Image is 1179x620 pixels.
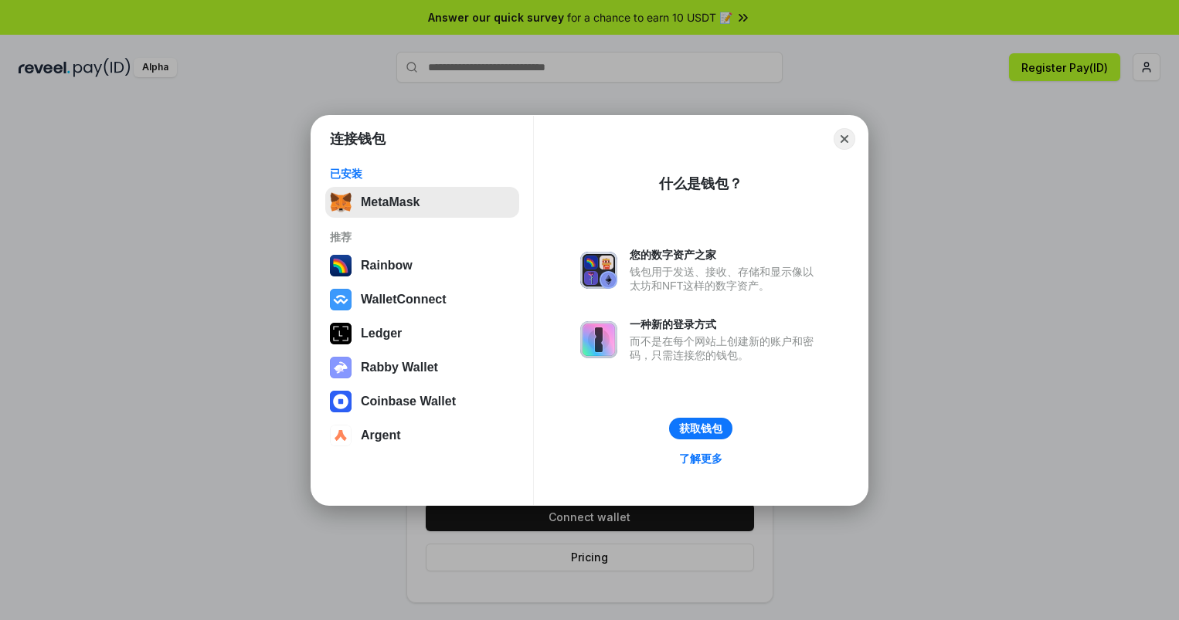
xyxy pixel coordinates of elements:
div: 钱包用于发送、接收、存储和显示像以太坊和NFT这样的数字资产。 [630,265,821,293]
img: svg+xml,%3Csvg%20xmlns%3D%22http%3A%2F%2Fwww.w3.org%2F2000%2Fsvg%22%20width%3D%2228%22%20height%3... [330,323,352,344]
img: svg+xml,%3Csvg%20width%3D%2228%22%20height%3D%2228%22%20viewBox%3D%220%200%2028%2028%22%20fill%3D... [330,289,352,310]
div: MetaMask [361,195,420,209]
button: 获取钱包 [669,418,732,439]
img: svg+xml,%3Csvg%20width%3D%2228%22%20height%3D%2228%22%20viewBox%3D%220%200%2028%2028%22%20fill%3D... [330,391,352,412]
div: Rabby Wallet [361,361,438,374]
button: Rabby Wallet [325,352,519,383]
button: Close [834,128,855,150]
h1: 连接钱包 [330,130,386,148]
img: svg+xml,%3Csvg%20xmlns%3D%22http%3A%2F%2Fwww.w3.org%2F2000%2Fsvg%22%20fill%3D%22none%22%20viewBox... [330,357,352,378]
button: Argent [325,420,519,451]
img: svg+xml,%3Csvg%20width%3D%22120%22%20height%3D%22120%22%20viewBox%3D%220%200%20120%20120%22%20fil... [330,255,352,276]
div: Coinbase Wallet [361,395,456,408]
div: 了解更多 [679,452,722,466]
div: 什么是钱包？ [659,174,742,193]
button: Coinbase Wallet [325,386,519,417]
img: svg+xml,%3Csvg%20fill%3D%22none%22%20height%3D%2233%22%20viewBox%3D%220%200%2035%2033%22%20width%... [330,191,352,213]
button: Rainbow [325,250,519,281]
img: svg+xml,%3Csvg%20xmlns%3D%22http%3A%2F%2Fwww.w3.org%2F2000%2Fsvg%22%20fill%3D%22none%22%20viewBox... [580,321,617,358]
div: Argent [361,429,401,442]
div: 而不是在每个网站上创建新的账户和密码，只需连接您的钱包。 [630,334,821,362]
div: 已安装 [330,167,515,181]
div: 推荐 [330,230,515,244]
img: svg+xml,%3Csvg%20width%3D%2228%22%20height%3D%2228%22%20viewBox%3D%220%200%2028%2028%22%20fill%3D... [330,425,352,446]
a: 了解更多 [670,449,732,469]
button: WalletConnect [325,284,519,315]
button: MetaMask [325,187,519,218]
div: 您的数字资产之家 [630,248,821,262]
div: WalletConnect [361,293,447,307]
div: Ledger [361,327,402,340]
img: svg+xml,%3Csvg%20xmlns%3D%22http%3A%2F%2Fwww.w3.org%2F2000%2Fsvg%22%20fill%3D%22none%22%20viewBox... [580,252,617,289]
div: 获取钱包 [679,422,722,435]
div: Rainbow [361,259,413,273]
div: 一种新的登录方式 [630,317,821,331]
button: Ledger [325,318,519,349]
